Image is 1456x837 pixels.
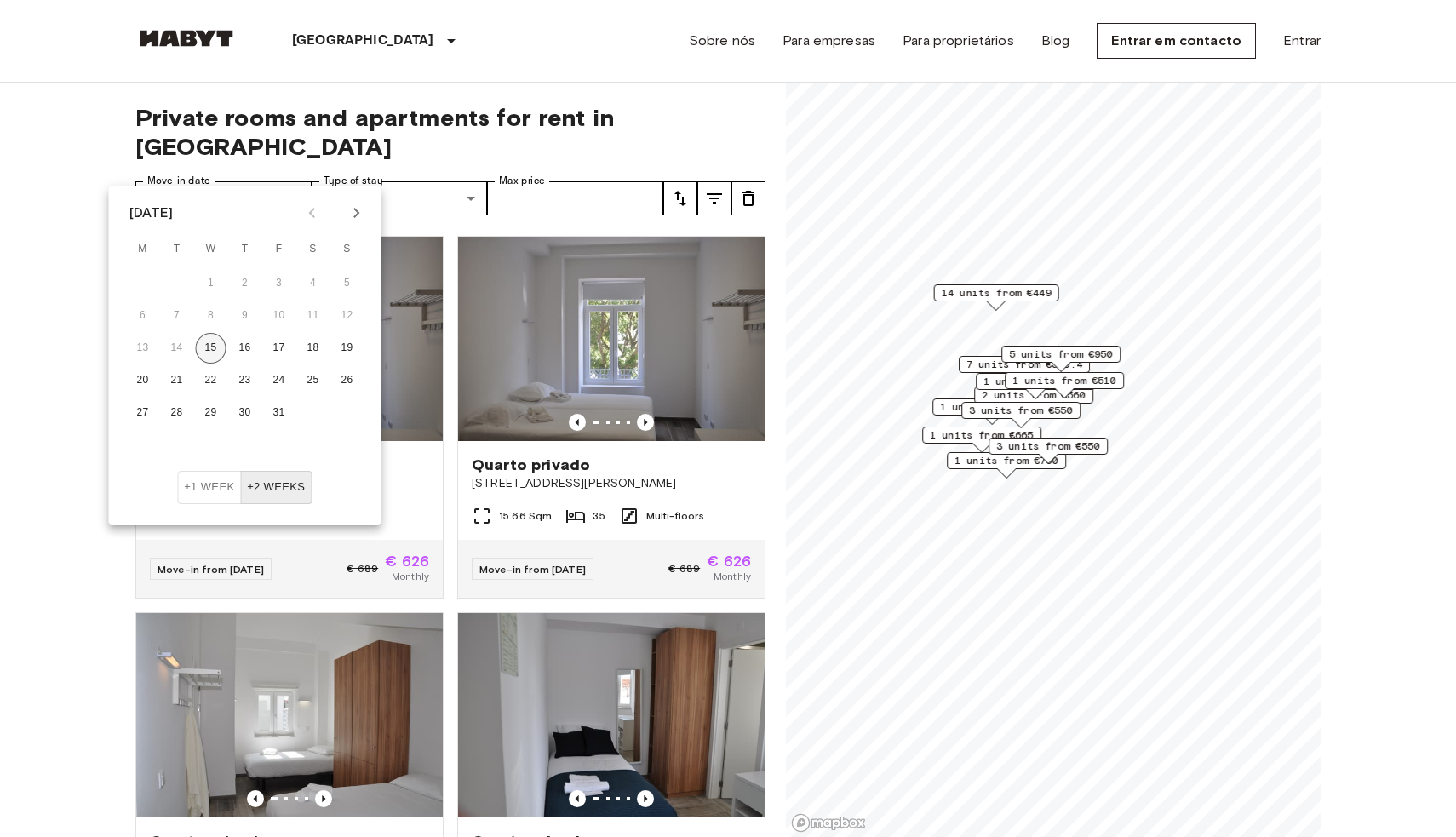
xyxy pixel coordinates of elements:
a: Para empresas [782,31,875,51]
button: Previous image [637,414,654,431]
div: Map marker [1001,346,1121,372]
button: Next month [342,198,371,227]
button: 29 [196,398,226,428]
button: Previous image [637,790,654,807]
span: Monthly [714,569,751,584]
a: Blog [1041,31,1070,51]
button: 24 [264,365,295,396]
div: Map marker [974,387,1093,413]
button: 15 [196,333,226,364]
button: 19 [332,333,363,364]
button: Previous image [247,790,264,807]
a: Entrar [1283,31,1321,51]
span: 1 units from €760 [954,453,1058,468]
button: ±2 weeks [240,471,312,504]
button: 16 [230,333,261,364]
span: Monthly [392,569,429,584]
button: 31 [264,398,295,428]
span: Private rooms and apartments for rent in [GEOGRAPHIC_DATA] [135,103,765,161]
span: 5 units from €950 [1009,347,1113,362]
span: Thursday [230,232,261,267]
div: Map marker [934,284,1059,311]
span: 7 units from €519.4 [966,357,1082,372]
button: tune [663,181,697,215]
span: 14 units from €449 [942,285,1052,301]
label: Move-in date [147,174,210,188]
span: 3 units from €550 [969,403,1073,418]
button: 26 [332,365,363,396]
span: Tuesday [162,232,192,267]
span: 1 units from €615 [940,399,1044,415]
img: Marketing picture of unit PT-17-010-001-35H [136,613,443,817]
a: Entrar em contacto [1097,23,1256,59]
button: 23 [230,365,261,396]
div: Move In Flexibility [178,471,312,504]
a: Sobre nós [689,31,755,51]
button: 22 [196,365,226,396]
span: 35 [593,508,605,524]
span: Multi-floors [646,508,705,524]
button: 20 [128,365,158,396]
span: Wednesday [196,232,226,267]
div: [DATE] [129,203,174,223]
img: Marketing picture of unit PT-17-010-001-27H [458,613,765,817]
div: Map marker [989,438,1108,464]
span: Sunday [332,232,363,267]
span: Friday [264,232,295,267]
button: 30 [230,398,261,428]
span: Move-in from [DATE] [479,563,586,576]
button: tune [697,181,731,215]
a: Mapbox logo [791,813,866,833]
div: Map marker [947,452,1066,479]
span: 15.66 Sqm [499,508,552,524]
button: 28 [162,398,192,428]
img: Marketing picture of unit PT-17-010-001-33H [458,237,765,441]
span: 1 units from €510 [1012,373,1116,388]
label: Type of stay [324,174,383,188]
span: 1 units from €400 [983,374,1087,389]
label: Max price [499,174,545,188]
span: € 689 [347,561,378,576]
button: 27 [128,398,158,428]
a: Marketing picture of unit PT-17-010-001-33HPrevious imagePrevious imageQuarto privado[STREET_ADDR... [457,236,765,599]
button: Previous image [569,414,586,431]
button: Previous image [569,790,586,807]
span: Saturday [298,232,329,267]
div: Map marker [932,398,1052,425]
img: Habyt [135,30,238,47]
button: Previous image [315,790,332,807]
div: Map marker [976,373,1095,399]
button: 21 [162,365,192,396]
button: 18 [298,333,329,364]
span: Move-in from [DATE] [158,563,264,576]
span: € 626 [707,553,751,569]
button: tune [731,181,765,215]
div: Map marker [961,402,1081,428]
span: € 626 [385,553,429,569]
span: € 689 [668,561,700,576]
button: 25 [298,365,329,396]
div: Map marker [959,356,1090,382]
p: [GEOGRAPHIC_DATA] [292,31,434,51]
button: 17 [264,333,295,364]
span: Quarto privado [472,455,590,475]
span: 1 units from €665 [930,427,1034,443]
button: ±1 week [178,471,242,504]
span: Monday [128,232,158,267]
div: Map marker [922,427,1041,453]
span: [STREET_ADDRESS][PERSON_NAME] [472,475,751,492]
span: 3 units from €550 [996,439,1100,454]
a: Para proprietários [903,31,1014,51]
div: Map marker [1005,372,1124,398]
